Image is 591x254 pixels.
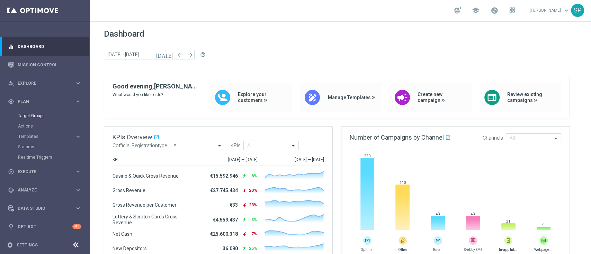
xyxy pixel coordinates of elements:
[8,56,81,74] div: Mission Control
[18,123,72,129] a: Actions
[17,243,38,247] a: Settings
[18,113,72,119] a: Target Groups
[18,134,68,139] span: Templates
[18,81,75,85] span: Explore
[8,44,14,50] i: equalizer
[75,205,81,211] i: keyboard_arrow_right
[18,100,75,104] span: Plan
[18,134,75,139] div: Templates
[18,154,72,160] a: Realtime Triggers
[18,152,89,162] div: Realtime Triggers
[72,224,81,229] div: +10
[75,98,81,105] i: keyboard_arrow_right
[8,169,82,175] button: play_circle_outline Execute keyboard_arrow_right
[18,170,75,174] span: Execute
[8,187,75,193] div: Analyze
[8,205,75,211] div: Data Studio
[8,187,14,193] i: track_changes
[75,133,81,140] i: keyboard_arrow_right
[563,7,570,14] span: keyboard_arrow_down
[8,44,82,49] button: equalizer Dashboard
[8,80,75,86] div: Explore
[472,7,480,14] span: school
[18,188,75,192] span: Analyze
[8,187,82,193] button: track_changes Analyze keyboard_arrow_right
[571,4,584,17] div: SP
[18,111,89,121] div: Target Groups
[7,242,13,248] i: settings
[8,37,81,56] div: Dashboard
[18,37,81,56] a: Dashboard
[8,224,14,230] i: lightbulb
[8,99,82,104] button: gps_fixed Plan keyboard_arrow_right
[18,144,72,150] a: Streams
[18,206,75,210] span: Data Studio
[8,224,82,229] button: lightbulb Optibot +10
[18,121,89,131] div: Actions
[8,169,14,175] i: play_circle_outline
[18,142,89,152] div: Streams
[18,134,82,139] button: Templates keyboard_arrow_right
[8,98,14,105] i: gps_fixed
[8,62,82,68] button: Mission Control
[75,168,81,175] i: keyboard_arrow_right
[75,187,81,193] i: keyboard_arrow_right
[8,217,81,236] div: Optibot
[18,56,81,74] a: Mission Control
[8,80,14,86] i: person_search
[8,81,82,86] button: person_search Explore keyboard_arrow_right
[8,169,75,175] div: Execute
[18,217,72,236] a: Optibot
[8,206,82,211] button: Data Studio keyboard_arrow_right
[75,80,81,86] i: keyboard_arrow_right
[529,5,571,16] a: [PERSON_NAME]keyboard_arrow_down
[8,98,75,105] div: Plan
[18,131,89,142] div: Templates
